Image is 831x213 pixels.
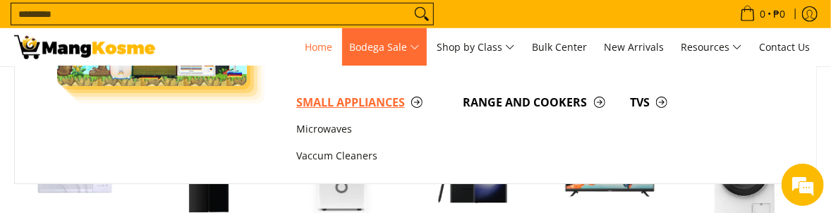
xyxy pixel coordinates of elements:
span: Bulk Center [532,40,587,54]
span: • [736,6,789,22]
span: TVs [630,94,783,111]
a: Shop by Class [430,28,522,66]
a: Contact Us [752,28,817,66]
a: Bulk Center [525,28,594,66]
a: Resources [674,28,749,66]
a: Microwaves [289,116,456,143]
a: Bodega Sale [342,28,427,66]
span: Small Appliances [296,94,449,111]
span: ₱0 [771,9,787,19]
a: Range and Cookers [456,89,623,116]
button: Search [411,4,433,25]
span: Contact Us [759,40,810,54]
a: TVs [623,89,790,116]
div: Chat with us now [73,79,237,97]
div: Minimize live chat window [231,7,265,41]
span: New Arrivals [604,40,664,54]
a: New Arrivals [597,28,671,66]
span: Resources [681,39,742,56]
span: Range and Cookers [463,94,616,111]
a: Small Appliances [289,89,456,116]
img: Mang Kosme: Your Home Appliances Warehouse Sale Partner! [14,35,155,59]
span: 0 [758,9,768,19]
a: Vaccum Cleaners [289,143,456,170]
span: We're online! [82,68,195,210]
span: Shop by Class [437,39,515,56]
a: Home [298,28,339,66]
span: Home [305,40,332,54]
nav: Main Menu [169,28,817,66]
span: Bodega Sale [349,39,420,56]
